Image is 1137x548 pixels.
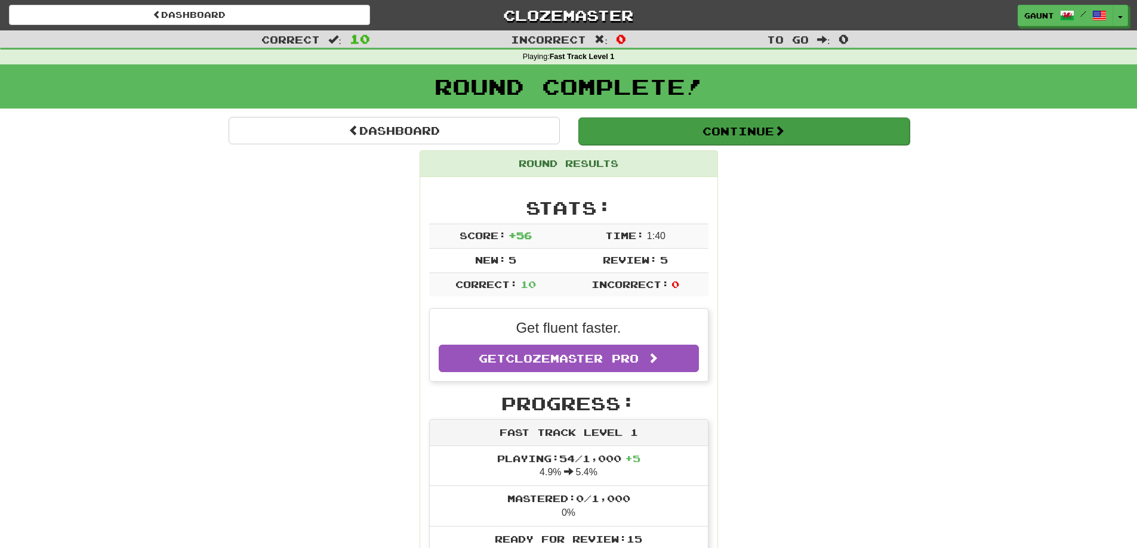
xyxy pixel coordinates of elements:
[605,230,644,241] span: Time:
[660,254,668,265] span: 5
[671,278,679,290] span: 0
[603,254,657,265] span: Review:
[550,52,615,61] strong: Fast Track Level 1
[647,231,665,241] span: 1 : 40
[817,35,830,45] span: :
[439,318,699,338] p: Get fluent faster.
[578,117,910,145] button: Continue
[509,230,532,241] span: + 56
[9,5,370,25] a: Dashboard
[511,33,586,45] span: Incorrect
[430,420,708,446] div: Fast Track Level 1
[497,453,640,464] span: Playing: 54 / 1,000
[350,32,370,46] span: 10
[625,453,640,464] span: + 5
[591,278,669,290] span: Incorrect:
[455,278,517,290] span: Correct:
[767,33,809,45] span: To go
[507,493,630,504] span: Mastered: 0 / 1,000
[429,394,708,413] h2: Progress:
[429,198,708,218] h2: Stats:
[594,35,608,45] span: :
[229,117,560,144] a: Dashboard
[439,345,699,372] a: GetClozemaster Pro
[495,533,642,544] span: Ready for Review: 15
[420,151,717,177] div: Round Results
[328,35,341,45] span: :
[460,230,506,241] span: Score:
[1018,5,1113,26] a: Gaunt /
[430,446,708,487] li: 4.9% 5.4%
[4,75,1133,98] h1: Round Complete!
[261,33,320,45] span: Correct
[520,278,536,290] span: 10
[475,254,506,265] span: New:
[506,352,639,365] span: Clozemaster Pro
[839,32,849,46] span: 0
[1024,10,1054,21] span: Gaunt
[1080,10,1086,18] span: /
[388,5,749,26] a: Clozemaster
[616,32,626,46] span: 0
[509,254,516,265] span: 5
[430,485,708,527] li: 0%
